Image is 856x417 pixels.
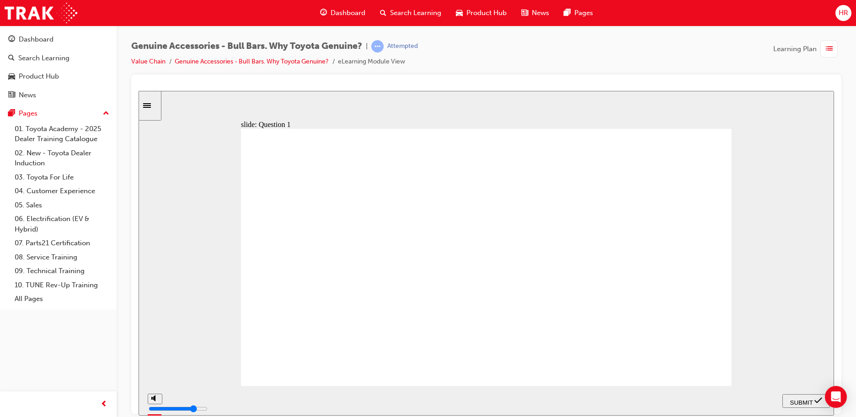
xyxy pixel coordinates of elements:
[371,40,384,53] span: learningRecordVerb_ATTEMPT-icon
[644,303,691,317] button: submit
[8,54,15,63] span: search-icon
[4,50,113,67] a: Search Learning
[514,4,556,22] a: news-iconNews
[331,8,365,18] span: Dashboard
[4,105,113,122] button: Pages
[11,264,113,278] a: 09. Technical Training
[521,7,528,19] span: news-icon
[574,8,593,18] span: Pages
[8,91,15,100] span: news-icon
[131,58,166,65] a: Value Chain
[9,295,23,325] div: misc controls
[19,71,59,82] div: Product Hub
[101,399,107,410] span: prev-icon
[4,87,113,104] a: News
[773,44,817,54] span: Learning Plan
[8,110,15,118] span: pages-icon
[556,4,600,22] a: pages-iconPages
[320,7,327,19] span: guage-icon
[532,8,549,18] span: News
[19,90,36,100] div: News
[175,58,329,65] a: Genuine Accessories - Bull Bars. Why Toyota Genuine?
[338,57,405,67] li: eLearning Module View
[19,34,53,45] div: Dashboard
[773,40,841,58] button: Learning Plan
[466,8,507,18] span: Product Hub
[11,250,113,264] a: 08. Service Training
[390,8,441,18] span: Search Learning
[8,73,15,81] span: car-icon
[373,4,449,22] a: search-iconSearch Learning
[11,198,113,212] a: 05. Sales
[11,278,113,292] a: 10. TUNE Rev-Up Training
[4,29,113,105] button: DashboardSearch LearningProduct HubNews
[564,7,571,19] span: pages-icon
[835,5,851,21] button: HR
[652,308,674,315] span: SUBMIT
[313,4,373,22] a: guage-iconDashboard
[10,314,69,322] input: volume
[456,7,463,19] span: car-icon
[8,36,15,44] span: guage-icon
[9,303,24,313] button: volume
[131,41,362,52] span: Genuine Accessories - Bull Bars. Why Toyota Genuine?
[644,295,691,325] nav: slide navigation
[825,386,847,408] div: Open Intercom Messenger
[380,7,386,19] span: search-icon
[366,41,368,52] span: |
[449,4,514,22] a: car-iconProduct Hub
[839,8,848,18] span: HR
[11,212,113,236] a: 06. Electrification (EV & Hybrid)
[4,68,113,85] a: Product Hub
[19,108,37,119] div: Pages
[103,108,109,120] span: up-icon
[826,43,833,55] span: list-icon
[5,3,77,23] img: Trak
[11,170,113,185] a: 03. Toyota For Life
[387,42,418,51] div: Attempted
[18,53,70,63] div: Search Learning
[11,292,113,306] a: All Pages
[11,236,113,250] a: 07. Parts21 Certification
[11,122,113,146] a: 01. Toyota Academy - 2025 Dealer Training Catalogue
[11,184,113,198] a: 04. Customer Experience
[11,146,113,170] a: 02. New - Toyota Dealer Induction
[4,31,113,48] a: Dashboard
